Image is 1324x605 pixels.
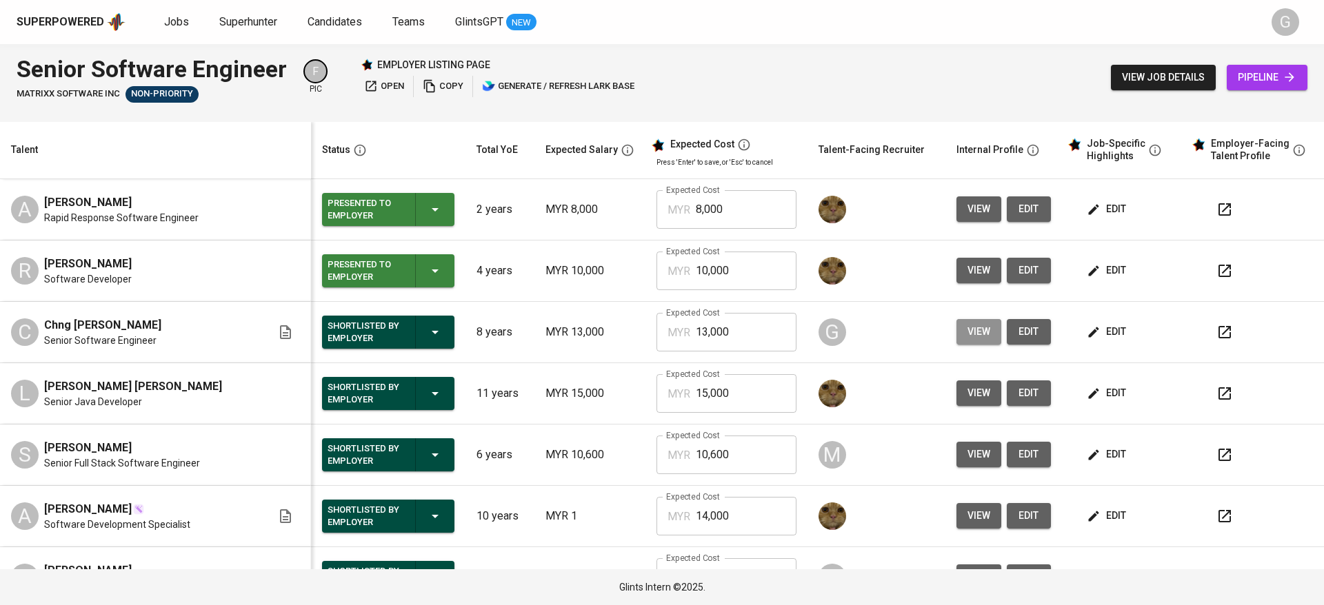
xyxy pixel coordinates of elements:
span: edit [1090,262,1126,279]
div: G [819,318,846,346]
button: edit [1007,380,1051,406]
button: edit [1084,442,1132,467]
button: edit [1007,564,1051,590]
img: app logo [107,12,126,32]
div: Total YoE [477,141,518,158]
span: Rapid Response Software Engineer [44,211,199,225]
span: view [967,384,990,402]
p: MYR 10,000 [545,263,634,279]
span: edit [1018,446,1040,463]
img: glints_star.svg [1192,138,1205,152]
button: Presented to Employer [322,193,455,226]
button: open [361,76,408,97]
a: Superhunter [219,14,280,31]
div: R [11,257,39,285]
p: MYR 8,000 [545,201,634,218]
div: Shortlisted by Employer [328,562,405,593]
a: pipeline [1227,65,1307,90]
span: edit [1090,446,1126,463]
a: Superpoweredapp logo [17,12,126,32]
p: MYR [668,263,690,280]
span: edit [1018,568,1040,586]
button: edit [1084,564,1132,590]
img: Glints Star [361,59,373,71]
div: Senior Software Engineer [17,52,287,86]
button: Shortlisted by Employer [322,438,455,471]
p: 6 years [477,447,523,463]
div: S [11,441,39,469]
span: Non-Priority [126,88,199,101]
div: G [819,564,846,591]
p: 2 years [477,201,523,218]
button: edit [1007,258,1051,283]
button: Shortlisted by Employer [322,316,455,349]
span: Jobs [164,15,189,28]
span: NEW [506,16,536,30]
button: view [956,564,1001,590]
button: copy [419,76,467,97]
a: Candidates [308,14,365,31]
button: edit [1084,196,1132,222]
div: Presented to Employer [328,256,405,286]
div: Job-Specific Highlights [1087,138,1145,162]
p: MYR [668,509,690,525]
button: edit [1007,319,1051,345]
img: ec6c0910-f960-4a00-a8f8-c5744e41279e.jpg [819,257,846,285]
div: Status [322,141,350,158]
span: edit [1018,507,1040,524]
div: C [11,318,39,346]
div: Presented to Employer [328,194,405,225]
img: ec6c0910-f960-4a00-a8f8-c5744e41279e.jpg [819,196,846,223]
span: Software Development Specialist [44,517,190,531]
button: edit [1084,380,1132,406]
button: Shortlisted by Employer [322,561,455,594]
button: edit [1084,503,1132,529]
p: 8 years [477,324,523,340]
span: MATRIXX Software Inc [17,88,120,101]
p: 11 years [477,385,523,402]
button: edit [1084,319,1132,345]
p: MYR [668,386,690,402]
img: glints_star.svg [1067,138,1081,152]
span: Candidates [308,15,362,28]
div: Shortlisted by Employer [328,317,405,347]
p: MYR 15,000 [545,385,634,402]
span: Teams [392,15,425,28]
span: Chng [PERSON_NAME] [44,317,161,334]
div: L [11,380,39,407]
div: Employer-Facing Talent Profile [1211,138,1290,162]
div: M [819,441,846,469]
span: [PERSON_NAME] [44,440,132,456]
button: edit [1007,196,1051,222]
span: edit [1018,262,1040,279]
p: MYR [668,447,690,464]
span: Senior Java Developer [44,395,142,409]
img: ec6c0910-f960-4a00-a8f8-c5744e41279e.jpg [819,380,846,407]
span: view [967,507,990,524]
span: view [967,446,990,463]
span: Senior Full Stack Software Engineer [44,456,200,470]
div: Shortlisted by Employer [328,440,405,470]
a: Teams [392,14,428,31]
span: view job details [1122,69,1205,86]
img: lark [482,79,496,93]
div: Talent [11,141,38,158]
img: ec6c0910-f960-4a00-a8f8-c5744e41279e.jpg [819,502,846,530]
img: magic_wand.svg [133,504,144,515]
span: [PERSON_NAME] [44,256,132,272]
button: view [956,196,1001,222]
button: view job details [1111,65,1216,90]
button: view [956,503,1001,529]
div: Superpowered [17,14,104,30]
button: Shortlisted by Employer [322,377,455,410]
a: edit [1007,442,1051,467]
button: edit [1007,503,1051,529]
p: MYR [668,202,690,218]
div: S [11,564,39,591]
div: G [1272,8,1299,36]
button: Shortlisted by Employer [322,500,455,533]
